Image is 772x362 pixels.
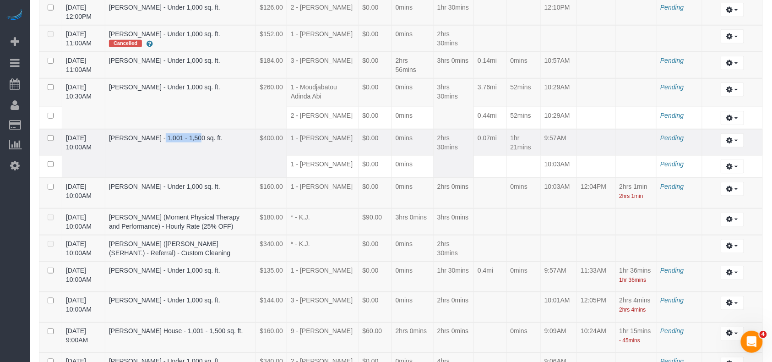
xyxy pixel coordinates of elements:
a: Pending [660,57,684,64]
td: Time Reported [615,52,657,78]
td: Booking [105,208,256,235]
td: Price [256,25,287,52]
td: Time Reported [615,178,657,208]
td: Earnings [359,78,391,107]
small: 1hr 36mins [620,277,647,283]
td: Travel Time [506,292,540,323]
a: [PERSON_NAME] - Under 1,000 sq. ft. [109,4,220,11]
td: Checked Out [577,323,615,353]
a: Pending [660,134,684,142]
td: Checked In [540,235,577,262]
td: Checked In [540,107,577,129]
a: Pending [660,160,684,168]
td: Checked Out [577,292,615,323]
a: [PERSON_NAME] House - 1,001 - 1,500 sq. ft. [109,328,243,335]
td: Time Credited [391,323,433,353]
td: Earnings [359,155,391,178]
td: Travel Time [506,178,540,208]
small: 2hrs 1min [620,193,643,199]
td: Earnings [359,292,391,323]
td: Time Reported [615,78,657,107]
a: [DATE] 12:00PM [66,4,92,20]
td: Checked Out [577,52,615,78]
td: Date [62,235,105,262]
td: Price [256,129,287,178]
a: [DATE] 10:00AM [66,240,92,257]
td: Time Credited [391,178,433,208]
td: Travel Time [506,155,540,178]
td: Travel Time [506,129,540,156]
td: Time Credited [391,107,433,129]
td: Checked Out [577,78,615,107]
td: Checked Out [577,25,615,52]
td: Distance [474,262,506,292]
td: Checked In [540,52,577,78]
td: Checked In [540,25,577,52]
td: Team [287,262,359,292]
td: Date [62,208,105,235]
td: Price [256,78,287,129]
td: Booking [105,178,256,208]
td: Distance [474,107,506,129]
a: Pending [660,183,684,190]
td: Team [287,323,359,353]
td: Price [256,52,287,78]
td: Booking [105,78,256,129]
a: [DATE] 10:00AM [66,267,92,283]
td: Date [62,78,105,129]
td: Status [657,107,702,129]
td: Distance [474,52,506,78]
td: Travel Time [506,107,540,129]
td: Time Credited [391,292,433,323]
td: Distance [474,235,506,262]
a: [DATE] 11:00AM [66,57,92,73]
td: Time Reported [615,25,657,52]
td: Earnings [359,235,391,262]
td: Travel Time [506,25,540,52]
small: 2hrs 4mins [620,307,646,313]
td: Team [287,107,359,129]
td: Est. Duration [434,262,474,292]
a: Automaid Logo [5,9,24,22]
td: Est. Duration [434,235,474,262]
td: Time Reported [615,208,657,235]
td: Earnings [359,208,391,235]
td: Date [62,52,105,78]
td: Travel Time [506,52,540,78]
td: Price [256,262,287,292]
td: Time Reported [615,235,657,262]
td: Time Reported [615,107,657,129]
td: Booking [105,262,256,292]
a: Pending [660,83,684,91]
td: Travel Time [506,208,540,235]
span: Cancelled [109,40,142,47]
td: Checked In [540,129,577,156]
td: Team [287,292,359,323]
td: Team [287,52,359,78]
td: Travel Time [506,262,540,292]
span: 4 [760,331,767,338]
td: Time Reported [615,129,657,156]
td: Price [256,235,287,262]
td: Est. Duration [434,25,474,52]
td: Date [62,25,105,52]
td: Date [62,262,105,292]
td: Time Credited [391,78,433,107]
td: Time Credited [391,262,433,292]
td: Checked In [540,292,577,323]
a: [PERSON_NAME] - Under 1,000 sq. ft. [109,267,220,274]
td: Status [657,78,702,107]
td: Distance [474,208,506,235]
td: Checked Out [577,235,615,262]
td: Price [256,292,287,323]
td: Est. Duration [434,52,474,78]
td: Distance [474,292,506,323]
td: Price [256,208,287,235]
td: Est. Duration [434,129,474,178]
td: Earnings [359,323,391,353]
td: Price [256,178,287,208]
td: Est. Duration [434,178,474,208]
td: Date [62,129,105,178]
